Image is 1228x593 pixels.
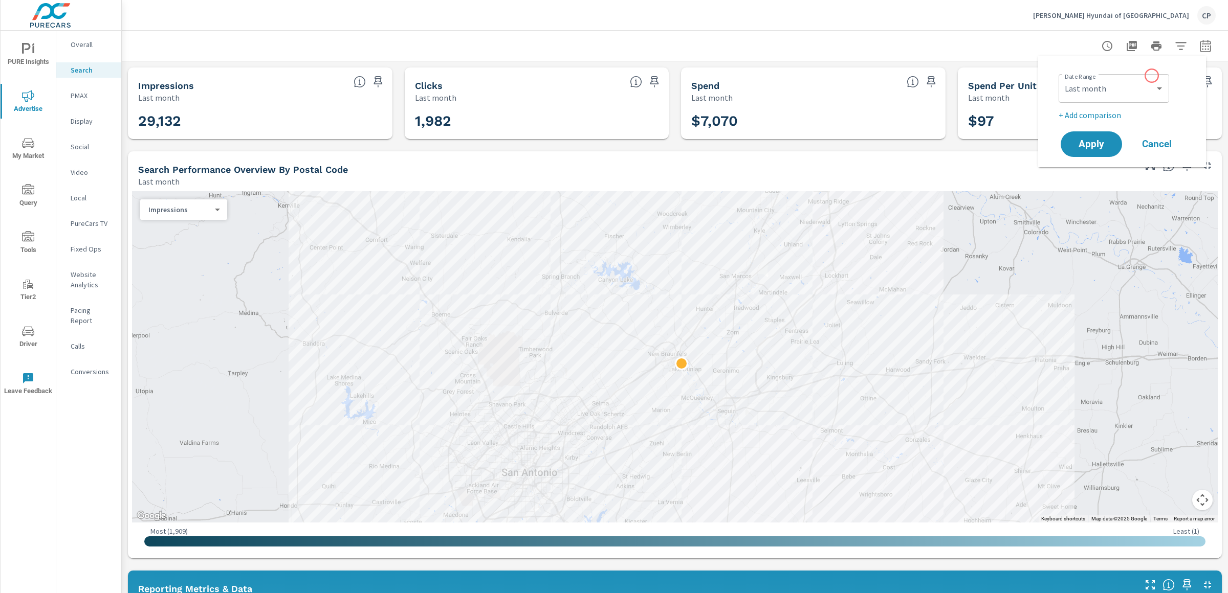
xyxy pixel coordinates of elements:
[56,267,121,292] div: Website Analytics
[1142,577,1158,593] button: Make Fullscreen
[138,80,194,91] h5: Impressions
[56,62,121,78] div: Search
[4,90,53,115] span: Advertise
[56,113,121,129] div: Display
[1199,74,1216,90] span: Save this to your personalized report
[138,92,180,104] p: Last month
[56,216,121,231] div: PureCars TV
[148,205,211,214] p: Impressions
[1199,577,1216,593] button: Minimize Widget
[71,305,113,326] p: Pacing Report
[691,112,935,130] h3: $7,070
[71,65,113,75] p: Search
[138,164,348,175] h5: Search Performance Overview By Postal Code
[1061,131,1122,157] button: Apply
[56,139,121,154] div: Social
[56,88,121,103] div: PMAX
[135,509,168,522] img: Google
[1197,6,1216,25] div: CP
[71,167,113,177] p: Video
[1146,36,1167,56] button: Print Report
[4,231,53,256] span: Tools
[138,112,382,130] h3: 29,132
[4,278,53,303] span: Tier2
[71,116,113,126] p: Display
[630,76,642,88] span: The number of times an ad was clicked by a consumer.
[150,527,188,536] p: Most ( 1,909 )
[71,244,113,254] p: Fixed Ops
[71,269,113,290] p: Website Analytics
[691,92,733,104] p: Last month
[1136,140,1177,149] span: Cancel
[56,190,121,206] div: Local
[907,76,919,88] span: The amount of money spent on advertising during the period.
[56,364,121,379] div: Conversions
[71,218,113,229] p: PureCars TV
[1153,516,1168,521] a: Terms (opens in new tab)
[140,205,219,215] div: Impressions
[56,338,121,354] div: Calls
[1174,516,1215,521] a: Report a map error
[71,39,113,50] p: Overall
[415,80,443,91] h5: Clicks
[1179,577,1195,593] span: Save this to your personalized report
[370,74,386,90] span: Save this to your personalized report
[135,509,168,522] a: Open this area in Google Maps (opens a new window)
[646,74,663,90] span: Save this to your personalized report
[1199,157,1216,174] button: Minimize Widget
[1195,36,1216,56] button: Select Date Range
[968,80,1060,91] h5: Spend Per Unit Sold
[56,241,121,257] div: Fixed Ops
[1,31,56,407] div: nav menu
[968,92,1010,104] p: Last month
[1126,131,1188,157] button: Cancel
[415,112,659,130] h3: 1,982
[138,175,180,188] p: Last month
[4,372,53,397] span: Leave Feedback
[1171,36,1191,56] button: Apply Filters
[1059,109,1190,121] p: + Add comparison
[1192,490,1213,510] button: Map camera controls
[1173,527,1199,536] p: Least ( 1 )
[1122,36,1142,56] button: "Export Report to PDF"
[1071,140,1112,149] span: Apply
[4,137,53,162] span: My Market
[71,90,113,101] p: PMAX
[1033,11,1189,20] p: [PERSON_NAME] Hyundai of [GEOGRAPHIC_DATA]
[691,80,719,91] h5: Spend
[354,76,366,88] span: The number of times an ad was shown on your behalf.
[1163,579,1175,591] span: Understand Search data over time and see how metrics compare to each other.
[71,142,113,152] p: Social
[1091,516,1147,521] span: Map data ©2025 Google
[415,92,456,104] p: Last month
[71,193,113,203] p: Local
[968,112,1212,130] h3: $97
[56,165,121,180] div: Video
[4,325,53,350] span: Driver
[71,341,113,351] p: Calls
[923,74,939,90] span: Save this to your personalized report
[56,303,121,328] div: Pacing Report
[1041,515,1085,522] button: Keyboard shortcuts
[71,367,113,377] p: Conversions
[4,184,53,209] span: Query
[56,37,121,52] div: Overall
[4,43,53,68] span: PURE Insights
